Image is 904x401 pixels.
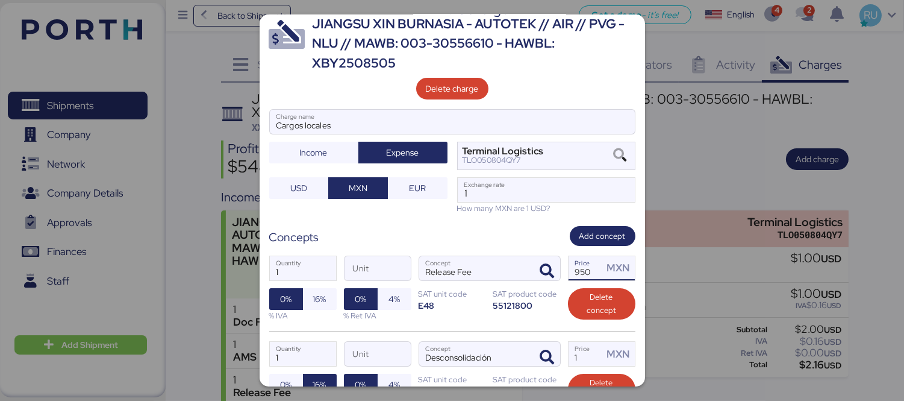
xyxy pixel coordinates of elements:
span: 0% [280,377,291,392]
span: 16% [313,292,326,306]
input: Concept [419,256,531,280]
div: 55121800 [493,300,561,311]
span: 0% [355,292,366,306]
div: E48 [419,385,486,397]
button: Delete charge [416,78,488,99]
button: 0% [269,374,303,396]
button: Income [269,142,358,163]
div: SAT unit code [419,374,486,385]
button: 16% [303,374,337,396]
button: ConceptConcept [535,259,560,284]
input: Quantity [270,342,336,366]
div: Terminal Logistics [463,147,544,156]
button: 0% [269,288,303,310]
button: EUR [388,177,447,199]
button: 4% [378,374,411,396]
input: Unit [344,256,411,280]
button: 0% [344,374,378,396]
span: 16% [313,377,326,392]
span: EUR [409,181,426,195]
div: 78131802 [493,385,561,397]
span: 4% [388,292,400,306]
input: Quantity [270,256,336,280]
div: SAT product code [493,374,561,385]
span: Expense [387,145,419,160]
button: 0% [344,288,378,310]
input: Unit [344,342,411,366]
div: JIANGSU XIN BURNASIA - AUTOTEK // AIR // PVG - NLU // MAWB: 003-30556610 - HAWBL: XBY2508505 [313,14,635,73]
div: % Ret IVA [344,310,411,321]
button: Expense [358,142,447,163]
input: Charge name [270,110,635,134]
div: SAT unit code [419,288,486,300]
div: E48 [419,300,486,311]
span: Delete concept [578,291,626,317]
input: Price [569,256,603,280]
button: 4% [378,288,411,310]
div: How many MXN are 1 USD? [457,203,635,214]
div: MXN [606,347,634,362]
button: Add concept [570,226,635,246]
button: 16% [303,288,337,310]
input: Exchange rate [458,178,635,202]
span: MXN [349,181,367,195]
input: Price [569,342,603,366]
span: 0% [355,377,366,392]
span: Add concept [579,230,626,243]
button: MXN [328,177,388,199]
div: TLO050804QY7 [463,156,544,165]
div: Concepts [269,229,319,246]
button: USD [269,177,329,199]
span: Income [300,145,328,160]
div: MXN [606,260,634,276]
span: USD [290,181,307,195]
input: Concept [419,342,531,366]
div: % IVA [269,310,337,321]
span: 0% [280,292,291,306]
button: ConceptConcept [535,345,560,370]
span: Delete charge [426,81,479,96]
button: Delete concept [568,288,635,320]
span: 4% [388,377,400,392]
div: SAT product code [493,288,561,300]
